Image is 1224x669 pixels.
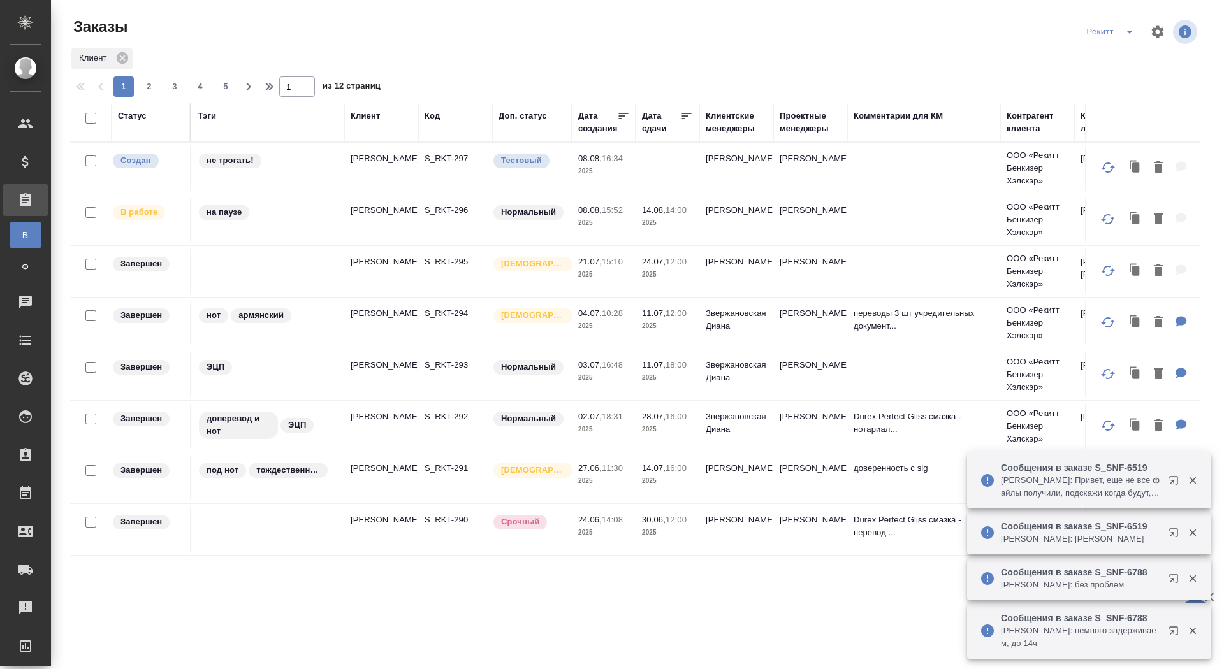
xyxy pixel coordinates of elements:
[351,152,412,165] p: [PERSON_NAME]
[1001,612,1160,624] p: Сообщения в заказе S_SNF-6788
[642,423,693,436] p: 2025
[164,80,185,93] span: 3
[1123,361,1147,387] button: Клонировать
[1161,520,1191,550] button: Открыть в новой вкладке
[501,412,556,425] p: Нормальный
[351,462,412,475] p: [PERSON_NAME]
[578,257,602,266] p: 21.07,
[1001,579,1160,591] p: [PERSON_NAME]: без проблем
[602,257,623,266] p: 15:10
[602,308,623,318] p: 10:28
[351,410,412,423] p: [PERSON_NAME]
[120,515,162,528] p: Завершен
[1093,152,1123,183] button: Обновить
[492,462,565,479] div: Выставляется автоматически для первых 3 заказов нового контактного лица. Особое внимание
[780,110,841,135] div: Проектные менеджеры
[602,463,623,473] p: 11:30
[666,463,687,473] p: 16:00
[1169,310,1193,336] button: Для КМ: переводы 3 шт учредительных документов с русского на армянский язык и затем нотариально з...
[207,154,254,167] p: не трогать!
[602,360,623,370] p: 16:48
[1007,201,1068,239] p: ООО «Рекитт Бенкизер Хэлскэр»
[351,255,412,268] p: [PERSON_NAME]
[120,412,162,425] p: Завершен
[1007,407,1068,445] p: ООО «Рекитт Бенкизер Хэлскэр»
[492,255,565,273] div: Выставляется автоматически для первых 3 заказов нового контактного лица. Особое внимание
[1147,155,1169,181] button: Удалить
[501,361,556,373] p: Нормальный
[501,257,565,270] p: [DEMOGRAPHIC_DATA]
[706,110,767,135] div: Клиентские менеджеры
[578,526,629,539] p: 2025
[215,76,236,97] button: 5
[1123,310,1147,336] button: Клонировать
[425,255,486,268] p: S_RKT-295
[642,217,693,229] p: 2025
[578,154,602,163] p: 08.08,
[642,257,666,266] p: 24.07,
[578,110,617,135] div: Дата создания
[112,204,184,221] div: Выставляет ПМ после принятия заказа от КМа
[773,352,847,397] td: [PERSON_NAME]
[699,352,773,397] td: Звержановская Диана
[773,507,847,552] td: [PERSON_NAME]
[1007,356,1068,394] p: ООО «Рекитт Бенкизер Хэлскэр»
[425,410,486,423] p: S_RKT-292
[238,309,284,322] p: армянский
[699,404,773,449] td: Звержановская Диана
[10,254,41,280] a: Ф
[207,464,238,477] p: под нот
[120,154,151,167] p: Создан
[1147,206,1169,233] button: Удалить
[112,514,184,531] div: Выставляет КМ при направлении счета или после выполнения всех работ/сдачи заказа клиенту. Окончат...
[215,80,236,93] span: 5
[1179,573,1206,584] button: Закрыть
[425,152,486,165] p: S_RKT-297
[499,110,547,122] div: Доп. статус
[642,308,666,318] p: 11.07,
[198,110,216,122] div: Тэги
[773,249,847,294] td: [PERSON_NAME]
[699,456,773,500] td: [PERSON_NAME]
[1179,527,1206,538] button: Закрыть
[1007,252,1068,291] p: ООО «Рекитт Бенкизер Хэлскэр»
[1179,475,1206,486] button: Закрыть
[854,307,994,333] p: переводы 3 шт учредительных документ...
[112,307,184,324] div: Выставляет КМ при направлении счета или после выполнения всех работ/сдачи заказа клиенту. Окончат...
[112,410,184,428] div: Выставляет КМ при направлении счета или после выполнения всех работ/сдачи заказа клиенту. Окончат...
[1001,461,1160,474] p: Сообщения в заказе S_SNF-6519
[1161,468,1191,498] button: Открыть в новой вкладке
[425,359,486,371] p: S_RKT-293
[1074,301,1148,345] td: [PERSON_NAME]
[773,198,847,242] td: [PERSON_NAME]
[666,257,687,266] p: 12:00
[854,410,994,436] p: Durex Perfect Gliss смазка - нотариал...
[1123,206,1147,233] button: Клонировать
[323,78,381,97] span: из 12 страниц
[578,515,602,524] p: 24.06,
[71,48,133,69] div: Клиент
[642,412,666,421] p: 28.07,
[666,412,687,421] p: 16:00
[642,205,666,215] p: 14.08,
[1142,17,1173,47] span: Настроить таблицу
[1093,307,1123,338] button: Обновить
[492,307,565,324] div: Выставляется автоматически для первых 3 заказов нового контактного лица. Особое внимание
[773,456,847,500] td: [PERSON_NAME]
[699,249,773,294] td: [PERSON_NAME]
[578,205,602,215] p: 08.08,
[578,165,629,178] p: 2025
[773,404,847,449] td: [PERSON_NAME]
[198,359,338,376] div: ЭЦП
[1093,410,1123,441] button: Обновить
[1007,110,1068,135] div: Контрагент клиента
[1147,310,1169,336] button: Удалить
[578,423,629,436] p: 2025
[1173,20,1200,44] span: Посмотреть информацию
[112,359,184,376] div: Выставляет КМ при направлении счета или после выполнения всех работ/сдачи заказа клиенту. Окончат...
[16,261,35,273] span: Ф
[492,152,565,169] div: Топ-приоритет. Важно обеспечить лучшее возможное качество
[198,462,338,479] div: под нот, тождественность
[666,205,687,215] p: 14:00
[578,320,629,333] p: 2025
